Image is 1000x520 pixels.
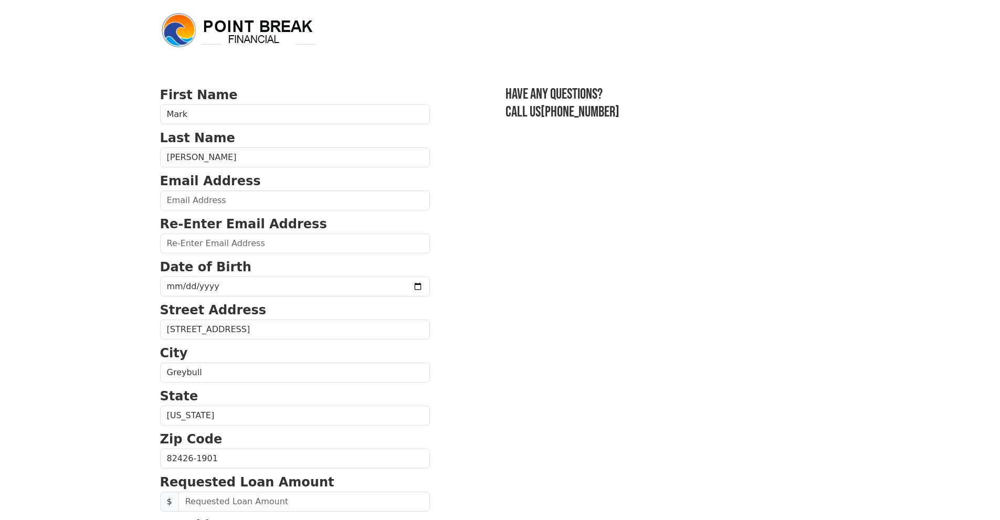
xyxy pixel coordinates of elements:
strong: First Name [160,88,238,102]
input: Re-Enter Email Address [160,234,430,253]
h3: Call us [506,103,840,121]
strong: State [160,389,198,404]
input: Zip Code [160,449,430,469]
strong: City [160,346,188,360]
strong: Last Name [160,131,235,145]
strong: Email Address [160,174,261,188]
strong: Street Address [160,303,267,317]
input: Email Address [160,190,430,210]
span: $ [160,492,179,512]
input: Last Name [160,147,430,167]
strong: Requested Loan Amount [160,475,334,490]
a: [PHONE_NUMBER] [541,103,619,121]
strong: Zip Code [160,432,223,447]
strong: Re-Enter Email Address [160,217,327,231]
input: Street Address [160,320,430,339]
img: logo.png [160,12,318,49]
h3: Have any questions? [506,86,840,103]
input: Requested Loan Amount [178,492,430,512]
strong: Date of Birth [160,260,251,274]
input: City [160,363,430,383]
input: First Name [160,104,430,124]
